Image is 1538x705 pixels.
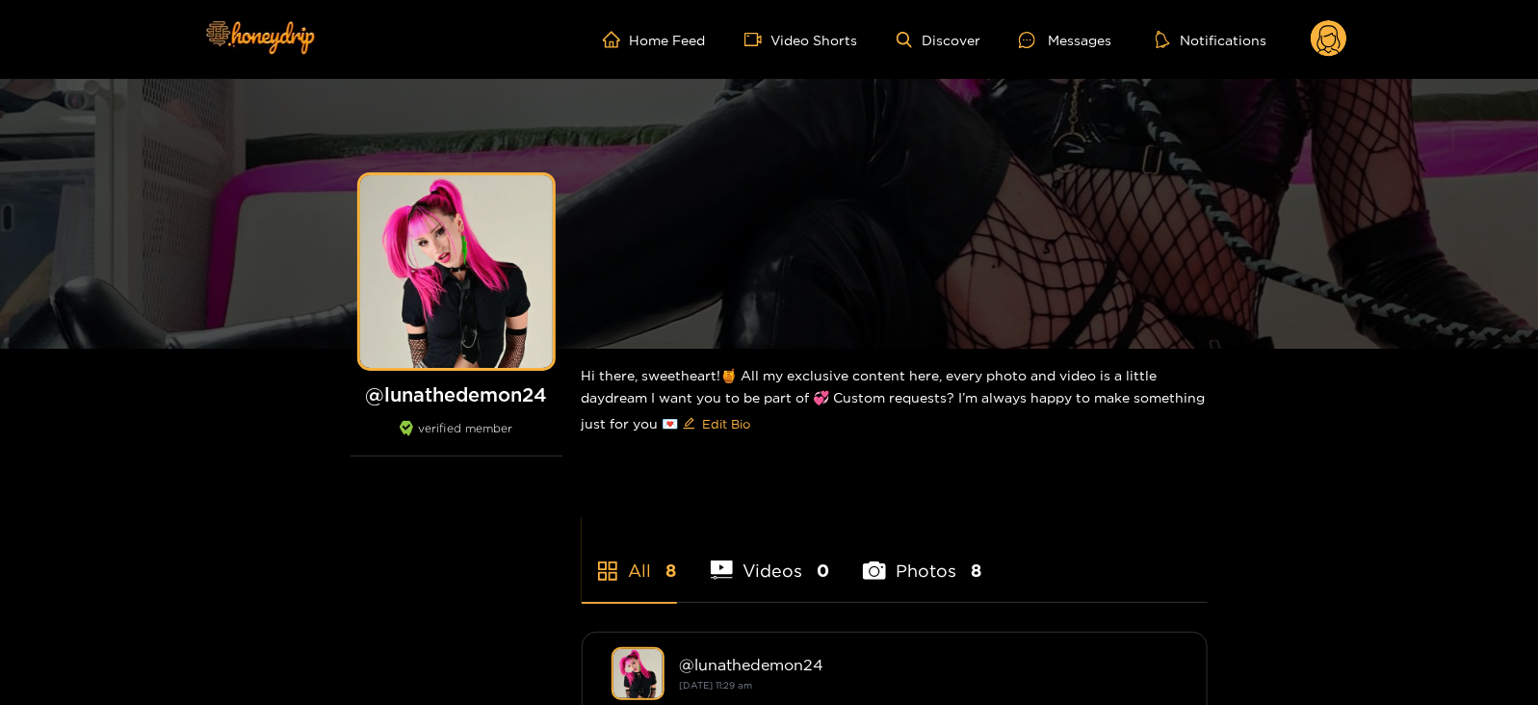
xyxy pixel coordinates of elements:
span: 8 [971,559,981,583]
li: Photos [863,515,981,602]
img: lunathedemon24 [612,647,665,700]
span: video-camera [744,31,771,48]
button: Notifications [1150,30,1272,49]
a: Discover [897,32,980,48]
span: home [603,31,630,48]
span: appstore [596,560,619,583]
span: edit [683,417,695,431]
span: Edit Bio [703,414,751,433]
a: Home Feed [603,31,706,48]
a: Video Shorts [744,31,858,48]
span: 8 [666,559,677,583]
span: 0 [817,559,829,583]
div: @ lunathedemon24 [680,656,1178,673]
small: [DATE] 11:29 am [680,680,753,691]
div: Hi there, sweetheart!🍯 All my exclusive content here, every photo and video is a little daydream ... [582,349,1208,455]
h1: @ lunathedemon24 [351,382,562,406]
li: Videos [711,515,830,602]
div: verified member [351,421,562,457]
div: Messages [1019,29,1111,51]
li: All [582,515,677,602]
button: editEdit Bio [679,408,755,439]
